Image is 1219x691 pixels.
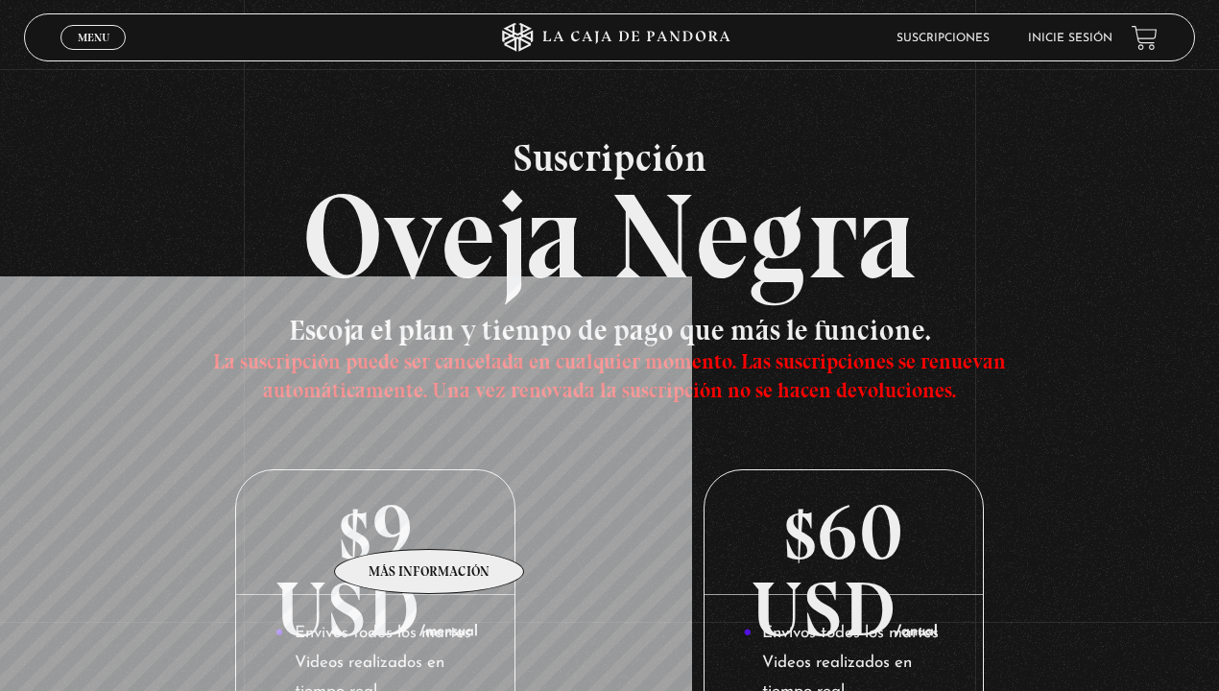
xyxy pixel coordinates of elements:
span: La suscripción puede ser cancelada en cualquier momento. Las suscripciones se renuevan automática... [213,348,1006,403]
h2: Oveja Negra [24,138,1194,297]
a: View your shopping cart [1132,25,1158,51]
p: $60 USD [705,470,984,595]
p: $9 USD [236,470,515,595]
a: Suscripciones [896,33,990,44]
span: Menu [78,32,109,43]
a: Inicie sesión [1028,33,1112,44]
h3: Escoja el plan y tiempo de pago que más le funcione. [141,316,1077,402]
span: Cerrar [71,48,116,61]
span: Suscripción [24,138,1194,177]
